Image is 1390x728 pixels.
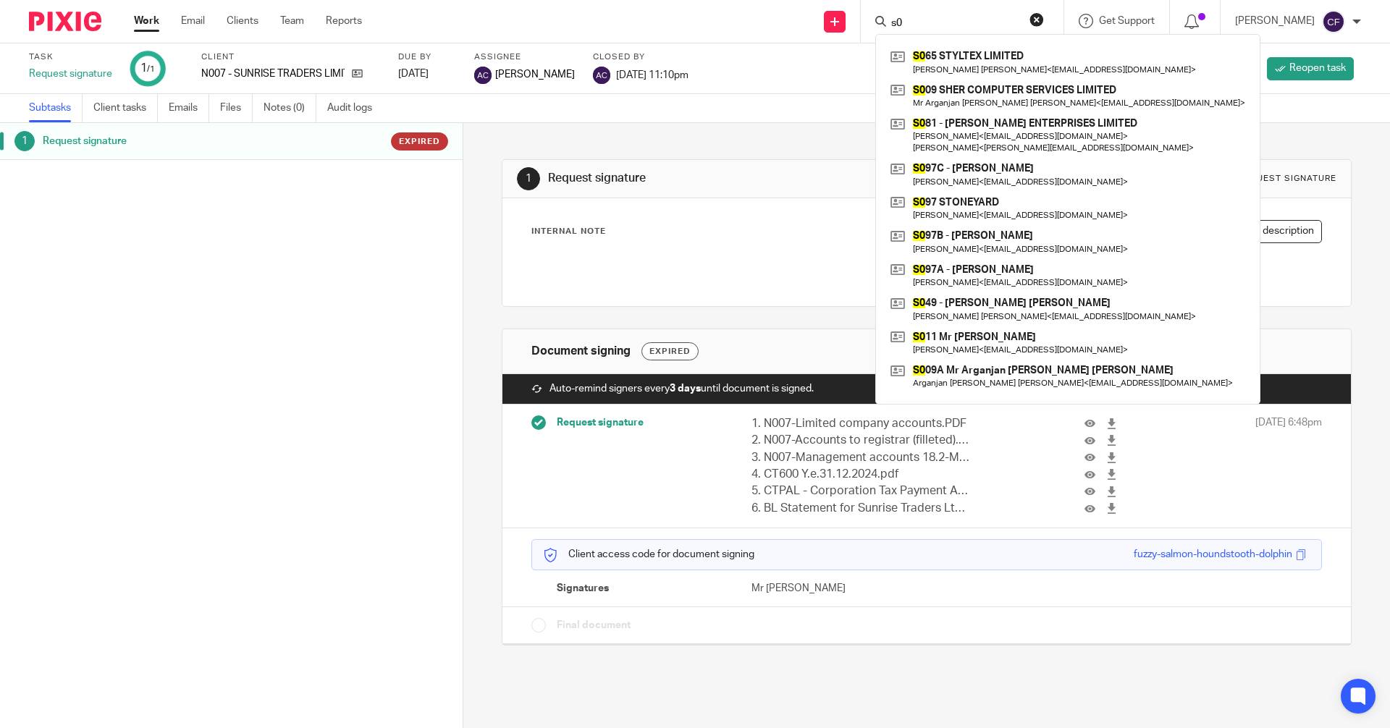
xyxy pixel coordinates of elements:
span: Get Support [1099,16,1155,26]
label: Closed by [593,51,688,63]
span: Signatures [557,581,609,596]
span: [DATE] 6:48pm [1255,415,1322,517]
a: Client tasks [93,94,158,122]
label: Assignee [474,51,575,63]
button: Edit description [1221,220,1322,243]
p: Mr [PERSON_NAME] [751,581,927,596]
p: 4. CT600 Y.e.31.12.2024.pdf [751,466,970,483]
strong: 3 days [670,384,701,394]
p: 5. CTPAL - Corporation Tax Payment Advice Letter.pdf [751,483,970,499]
div: [DATE] [398,67,456,81]
input: Search [890,17,1020,30]
h1: Document signing [531,344,631,359]
p: Client access code for document signing [543,547,754,562]
span: Request signature [557,415,644,430]
img: svg%3E [593,67,610,84]
div: fuzzy-salmon-houndstooth-dolphin [1134,547,1292,562]
p: 3. N007-Management accounts 18.2-MAN.PDF [751,449,970,466]
p: 2. N007-Accounts to registrar (filleted).PDF [751,432,970,449]
label: Due by [398,51,456,63]
button: Clear [1029,12,1044,27]
a: Clients [227,14,258,28]
h1: Request signature [548,171,958,186]
img: svg%3E [474,67,492,84]
span: [PERSON_NAME] [495,67,575,82]
a: Team [280,14,304,28]
a: Files [220,94,253,122]
span: [DATE] 11:10pm [616,69,688,80]
img: Pixie [29,12,101,31]
div: 1 [140,60,155,77]
a: Reopen task [1267,57,1354,80]
div: Expired [641,342,699,360]
p: 6. BL Statement for Sunrise Traders Ltd As At [DATE].pdf [751,500,970,517]
a: Work [134,14,159,28]
label: Task [29,51,112,63]
span: Reopen task [1289,61,1346,75]
div: 1 [14,131,35,151]
a: Reports [326,14,362,28]
p: Internal Note [531,226,606,237]
p: N007 - SUNRISE TRADERS LIMITED [201,67,345,81]
a: Notes (0) [264,94,316,122]
span: Final document [557,618,631,632]
span: Auto-remind signers every until document is signed. [549,381,814,396]
h1: Request signature [43,130,313,152]
img: svg%3E [1322,10,1345,33]
a: Subtasks [29,94,83,122]
div: Task request signature [1210,173,1336,185]
div: 1 [517,167,540,190]
span: Expired [399,135,440,148]
label: Client [201,51,380,63]
p: [PERSON_NAME] [1235,14,1315,28]
small: /1 [147,65,155,73]
a: Email [181,14,205,28]
a: Audit logs [327,94,383,122]
div: Request signature [29,67,112,81]
a: Emails [169,94,209,122]
p: 1. N007-Limited company accounts.PDF [751,415,970,432]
